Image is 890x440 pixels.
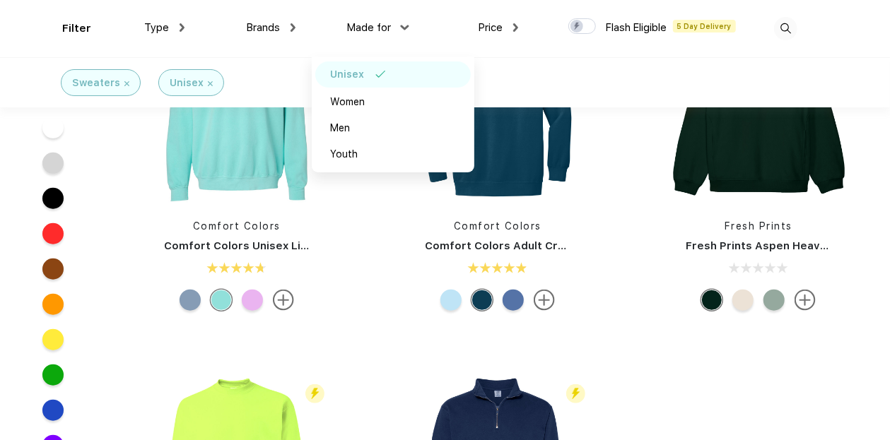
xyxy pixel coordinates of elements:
[795,290,816,311] img: more.svg
[242,290,263,311] div: Neon Violet
[347,21,392,34] span: Made for
[440,290,462,311] div: Chambray
[331,147,358,162] div: Youth
[208,81,213,86] img: filter_cancel.svg
[291,23,295,32] img: dropdown.png
[605,21,667,34] span: Flash Eligible
[725,220,792,232] a: Fresh Prints
[732,290,754,311] div: Buttermilk
[193,220,281,232] a: Comfort Colors
[180,23,185,32] img: dropdown.png
[331,121,351,136] div: Men
[763,290,785,311] div: Sage Green
[164,239,516,252] a: Comfort Colors Unisex Lightweight Cotton Crewneck Sweatshirt
[404,17,592,205] img: func=resize&h=266
[425,239,662,252] a: Comfort Colors Adult Crewneck Sweatshirt
[503,290,524,311] div: Flo blue
[478,21,503,34] span: Price
[170,76,204,90] div: Unisex
[72,76,120,90] div: Sweaters
[211,290,232,311] div: Chalky Mint
[273,290,294,311] img: more.svg
[534,290,555,311] img: more.svg
[180,290,201,311] div: Blue Jean
[701,290,722,311] div: Forest Green
[664,17,853,205] img: func=resize&h=266
[400,25,409,30] img: dropdown.png
[673,20,736,32] span: 5 Day Delivery
[124,81,129,86] img: filter_cancel.svg
[144,21,169,34] span: Type
[331,67,365,82] div: Unisex
[513,23,518,32] img: dropdown.png
[62,20,91,37] div: Filter
[454,220,541,232] a: Comfort Colors
[331,95,365,109] div: Women
[566,384,585,403] img: flash_active_toggle.svg
[472,290,493,311] div: Topaz Blue
[246,21,280,34] span: Brands
[305,384,324,403] img: flash_active_toggle.svg
[143,17,331,205] img: func=resize&h=266
[774,17,797,40] img: desktop_search.svg
[375,71,386,78] img: filter_selected.svg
